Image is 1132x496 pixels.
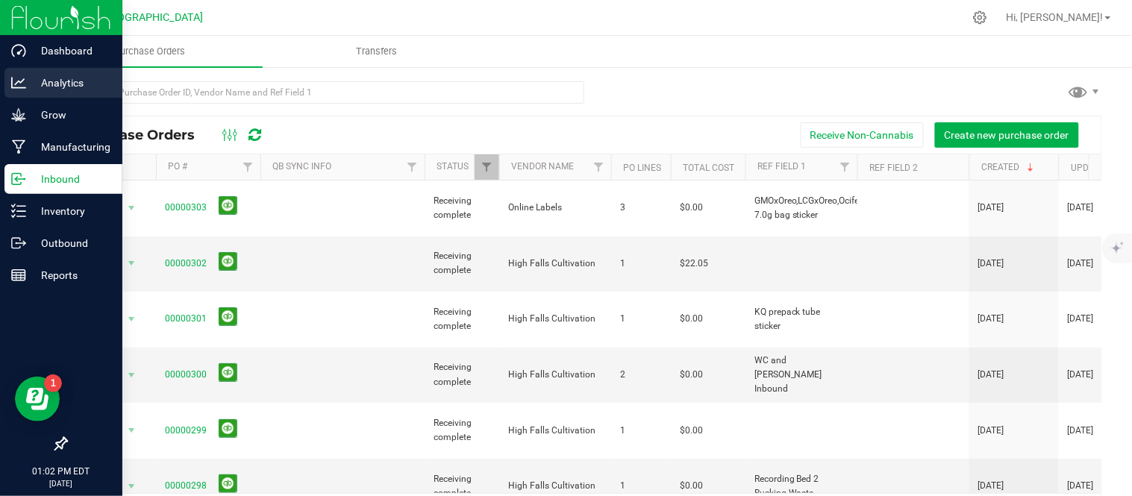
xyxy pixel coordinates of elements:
button: Receive Non-Cannabis [801,122,924,148]
span: Receiving complete [434,360,490,389]
span: $0.00 [680,479,703,493]
span: $0.00 [680,424,703,438]
input: Search Purchase Order ID, Vendor Name and Ref Field 1 [66,81,584,104]
span: [DATE] [978,201,1004,215]
p: [DATE] [7,478,116,489]
span: select [122,420,141,441]
inline-svg: Inventory [11,204,26,219]
a: PO Lines [623,163,661,173]
span: $0.00 [680,368,703,382]
a: Purchase Orders [36,36,263,67]
a: Filter [400,154,425,180]
a: Ref Field 1 [757,161,806,172]
a: 00000300 [165,369,207,380]
a: 00000301 [165,313,207,324]
span: 2 [620,368,662,382]
span: Purchase Orders [78,127,210,143]
span: 1 [620,424,662,438]
span: Online Labels [508,201,602,215]
span: [DATE] [1068,312,1094,326]
inline-svg: Reports [11,268,26,283]
inline-svg: Manufacturing [11,139,26,154]
div: Manage settings [971,10,989,25]
span: [DATE] [978,479,1004,493]
a: 00000302 [165,258,207,269]
span: $22.05 [680,257,708,271]
p: Dashboard [26,42,116,60]
span: [DATE] [1068,479,1094,493]
span: High Falls Cultivation [508,257,602,271]
a: 00000303 [165,202,207,213]
span: High Falls Cultivation [508,424,602,438]
span: [DATE] [978,257,1004,271]
p: Inventory [26,202,116,220]
p: Inbound [26,170,116,188]
inline-svg: Analytics [11,75,26,90]
a: Filter [587,154,611,180]
span: 1 [620,257,662,271]
span: $0.00 [680,312,703,326]
a: Total Cost [683,163,734,173]
span: select [122,198,141,219]
a: Updated [1071,163,1110,173]
p: Manufacturing [26,138,116,156]
span: [DATE] [1068,424,1094,438]
span: [DATE] [1068,257,1094,271]
inline-svg: Dashboard [11,43,26,58]
span: 1 [620,312,662,326]
p: Reports [26,266,116,284]
span: [DATE] [1068,201,1094,215]
span: Transfers [336,45,417,58]
span: Create new purchase order [945,129,1069,141]
a: Filter [475,154,499,180]
span: [DATE] [978,312,1004,326]
span: select [122,309,141,330]
iframe: Resource center unread badge [44,374,62,392]
a: Ref Field 2 [869,163,918,173]
inline-svg: Inbound [11,172,26,186]
a: 00000299 [165,425,207,436]
inline-svg: Grow [11,107,26,122]
a: PO # [168,161,187,172]
span: select [122,365,141,386]
iframe: Resource center [15,377,60,421]
a: Transfers [263,36,490,67]
p: Outbound [26,234,116,252]
span: $0.00 [680,201,703,215]
span: 3 [620,201,662,215]
span: [DATE] [1068,368,1094,382]
span: Receiving complete [434,416,490,445]
a: Filter [833,154,857,180]
button: Create new purchase order [935,122,1079,148]
a: Status [437,161,469,172]
span: [DATE] [978,368,1004,382]
span: KQ prepack tube sticker [754,305,848,333]
a: QB Sync Info [272,161,331,172]
span: [GEOGRAPHIC_DATA] [101,11,204,24]
span: WC and [PERSON_NAME] Inbound [754,354,848,397]
span: [DATE] [978,424,1004,438]
p: Grow [26,106,116,124]
span: select [122,253,141,274]
a: 00000298 [165,480,207,491]
span: High Falls Cultivation [508,312,602,326]
span: Receiving complete [434,305,490,333]
span: GMOxOreo,LCGxOreo,Ocifer 7.0g bag sticker [754,194,863,222]
a: Vendor Name [511,161,574,172]
span: High Falls Cultivation [508,479,602,493]
a: Created [981,162,1036,172]
span: Hi, [PERSON_NAME]! [1007,11,1104,23]
inline-svg: Outbound [11,236,26,251]
p: Analytics [26,74,116,92]
span: Purchase Orders [94,45,205,58]
span: High Falls Cultivation [508,368,602,382]
span: Receiving complete [434,194,490,222]
span: 1 [620,479,662,493]
a: Filter [236,154,260,180]
p: 01:02 PM EDT [7,465,116,478]
span: Receiving complete [434,249,490,277]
